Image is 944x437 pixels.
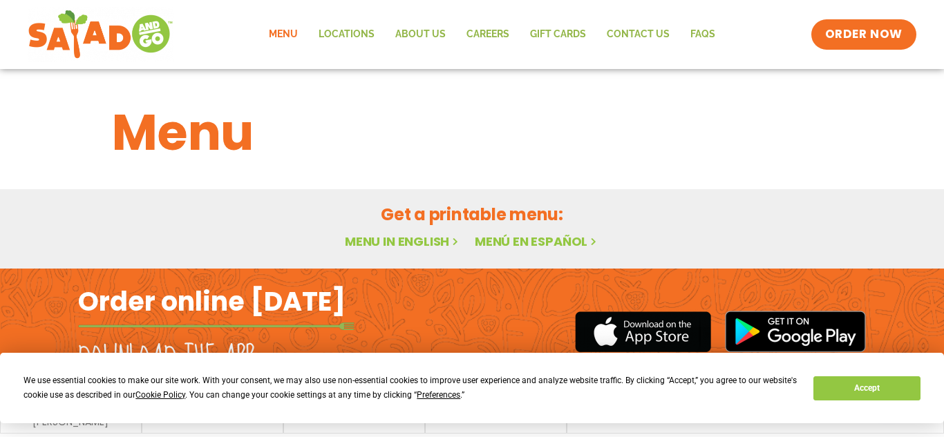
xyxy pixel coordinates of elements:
a: Locations [308,19,385,50]
a: meet chef [PERSON_NAME] [8,407,134,427]
h2: Get a printable menu: [112,202,832,226]
h2: Order online [DATE] [78,284,346,318]
h1: Menu [112,95,832,170]
span: Preferences [417,390,460,400]
a: GIFT CARDS [520,19,596,50]
img: fork [78,322,355,330]
h2: Download the app [78,340,254,378]
a: About Us [385,19,456,50]
a: Menu [258,19,308,50]
img: new-SAG-logo-768×292 [28,7,173,62]
img: appstore [575,309,711,354]
div: We use essential cookies to make our site work. With your consent, we may also use non-essential ... [23,373,797,402]
a: Careers [456,19,520,50]
nav: Menu [258,19,726,50]
span: Cookie Policy [135,390,185,400]
a: Contact Us [596,19,680,50]
a: FAQs [680,19,726,50]
a: ORDER NOW [811,19,916,50]
a: Menu in English [345,233,461,250]
span: ORDER NOW [825,26,903,43]
button: Accept [813,376,920,400]
a: Menú en español [475,233,599,250]
img: google_play [725,311,866,352]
